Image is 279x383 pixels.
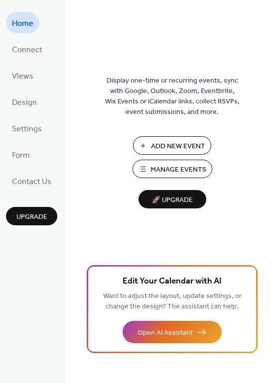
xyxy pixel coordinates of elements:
[6,170,57,191] a: Contact Us
[12,69,33,84] span: Views
[150,165,206,175] span: Manage Events
[6,144,36,165] a: Form
[12,121,42,137] span: Settings
[133,160,212,178] button: Manage Events
[16,212,47,222] span: Upgrade
[6,117,48,139] a: Settings
[6,12,39,33] a: Home
[6,91,43,112] a: Design
[138,328,193,338] span: Open AI Assistant
[12,148,30,163] span: Form
[6,207,57,225] button: Upgrade
[151,141,205,152] span: Add New Event
[103,289,242,313] span: Want to adjust the layout, update settings, or change the design? The assistant can help.
[12,174,51,190] span: Contact Us
[139,190,206,208] button: 🚀 Upgrade
[123,321,222,343] button: Open AI Assistant
[12,16,33,31] span: Home
[6,65,39,86] a: Views
[123,275,222,288] span: Edit Your Calendar with AI
[105,76,240,117] span: Display one-time or recurring events, sync with Google, Outlook, Zoom, Eventbrite, Wix Events or ...
[6,38,48,60] a: Connect
[133,136,211,155] button: Add New Event
[144,193,200,207] span: 🚀 Upgrade
[12,95,37,110] span: Design
[12,42,42,58] span: Connect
